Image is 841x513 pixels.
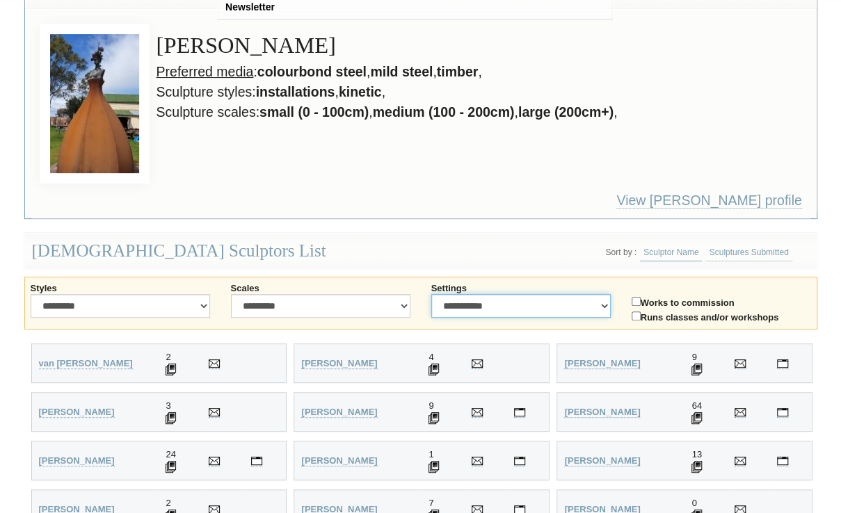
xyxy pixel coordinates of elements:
span: 1 [428,449,433,459]
a: [PERSON_NAME] [301,455,377,466]
span: 13 [691,449,701,459]
img: 4 Sculptures displayed for Michael Adeney [428,364,439,375]
a: Visit Joseph Apollonio's personal website [777,455,788,466]
img: View Gavin Roberts by Afterlife [40,24,150,184]
span: 4 [428,352,433,362]
label: Scales [231,283,410,294]
strong: [PERSON_NAME] [301,407,377,417]
strong: colourbond steel [257,64,367,79]
strong: large (200cm+) [518,104,614,120]
span: 9 [428,400,433,411]
label: Styles [31,283,210,294]
strong: [PERSON_NAME] [564,358,640,368]
strong: [PERSON_NAME] [301,358,377,368]
img: Send Email to Chris Anderson [209,457,220,465]
input: Runs classes and/or workshops [632,311,641,320]
img: 64 Sculptures displayed for Anne Anderson [691,412,702,424]
span: 7 [428,498,433,508]
li: Sculpture scales: , , , [61,102,809,122]
input: Works to commission [632,297,641,306]
img: Send Email to Michael Adeney [472,359,483,368]
img: Send Email to Jane Alcorn [209,408,220,416]
span: 3 [166,400,170,411]
a: Visit Anne Anderson's personal website [777,407,788,418]
img: Send Email to Nicole Allen [472,408,483,416]
div: [DEMOGRAPHIC_DATA] Sculptors List [24,233,817,270]
img: Send Email to Tracy Joy Andrews [472,457,483,465]
strong: [PERSON_NAME] [301,455,377,466]
img: Visit Tracy Joy Andrews's personal website [514,457,525,465]
a: View [PERSON_NAME] profile [616,193,801,209]
img: Visit Ronald Ahl's personal website [777,359,788,368]
span: 2 [166,352,170,362]
span: 0 [691,498,696,508]
img: Send Email to Joseph Apollonio [735,457,746,465]
a: Visit Chris Anderson's personal website [251,455,262,466]
img: 2 Sculptures displayed for Wilani van Wyk-Smit [166,364,176,375]
img: Send Email to Wilani van Wyk-Smit [209,359,220,368]
a: [PERSON_NAME] [301,358,377,369]
strong: mild steel [370,64,433,79]
img: 3 Sculptures displayed for Jane Alcorn [166,412,176,424]
a: [PERSON_NAME] [39,407,115,418]
label: Settings [431,283,611,294]
img: 24 Sculptures displayed for Chris Anderson [166,461,176,473]
img: Visit Joseph Apollonio's personal website [777,457,788,465]
a: Visit Ronald Ahl's personal website [777,358,788,369]
strong: van [PERSON_NAME] [39,358,133,368]
li: : , , , [61,62,809,82]
strong: [PERSON_NAME] [564,455,640,466]
strong: timber [437,64,479,79]
strong: [PERSON_NAME] [39,455,115,466]
a: Sculptor Name [640,244,702,261]
li: Sort by : [605,247,636,257]
img: 1 Sculptures displayed for Tracy Joy Andrews [428,461,439,473]
a: [PERSON_NAME] [39,455,115,466]
span: 9 [691,352,696,362]
span: 24 [166,449,175,459]
a: [PERSON_NAME] [564,358,640,369]
strong: small (0 - 100cm) [259,104,369,120]
img: Visit Chris Anderson's personal website [251,457,262,465]
u: Preferred media [157,64,254,79]
a: Visit Tracy Joy Andrews's personal website [514,455,525,466]
strong: kinetic [339,84,382,99]
a: [PERSON_NAME] [564,455,640,466]
strong: installations [256,84,335,99]
img: Visit Nicole Allen's personal website [514,408,525,416]
strong: [PERSON_NAME] [39,407,115,417]
a: Visit Nicole Allen's personal website [514,407,525,418]
a: van [PERSON_NAME] [39,358,133,369]
label: Works to commission [632,294,811,309]
a: Sculptures Submitted [705,244,792,261]
li: Sculpture styles: , , [61,82,809,102]
img: Send Email to Ronald Ahl [735,359,746,368]
a: [PERSON_NAME] [301,407,377,418]
img: 13 Sculptures displayed for Joseph Apollonio [691,461,702,473]
h3: [PERSON_NAME] [61,30,809,62]
strong: [PERSON_NAME] [564,407,640,417]
strong: medium (100 - 200cm) [373,104,515,120]
a: [PERSON_NAME] [564,407,640,418]
img: Send Email to Anne Anderson [735,408,746,416]
img: 9 Sculptures displayed for Nicole Allen [428,412,439,424]
label: Runs classes and/or workshops [632,309,811,323]
span: 64 [691,400,701,411]
img: Visit Anne Anderson's personal website [777,408,788,416]
img: 9 Sculptures displayed for Ronald Ahl [691,364,702,375]
span: 2 [166,498,170,508]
